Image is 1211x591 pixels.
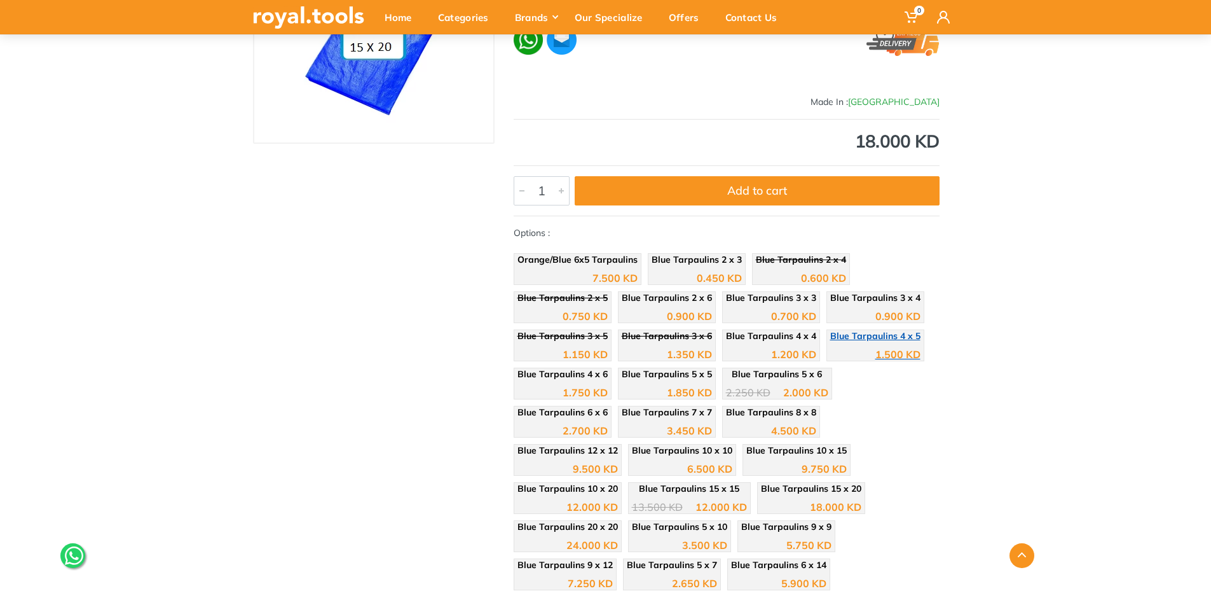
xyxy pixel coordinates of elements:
a: Blue Tarpaulins 3 x 3 0.700 KD [722,291,820,323]
a: Blue Tarpaulins 9 x 12 7.250 KD [514,559,617,590]
div: Made In : [514,95,940,109]
span: Blue Tarpaulins 4 x 6 [517,368,608,380]
a: Blue Tarpaulins 6 x 6 2.700 KD [514,406,612,438]
div: 2.650 KD [672,578,717,588]
span: Blue Tarpaulins 2 x 4 [756,254,846,265]
span: Blue Tarpaulins 10 x 10 [632,445,732,456]
div: 1.350 KD [667,349,712,359]
img: wa.webp [514,25,543,54]
span: Blue Tarpaulins 3 x 6 [622,330,712,342]
img: express.png [866,24,939,56]
div: Offers [660,4,716,31]
a: Blue Tarpaulins 12 x 12 9.500 KD [514,444,622,476]
div: 1.850 KD [667,387,712,398]
span: Blue Tarpaulins 20 x 20 [517,521,618,532]
div: 5.900 KD [781,578,826,588]
div: Categories [429,4,506,31]
span: Blue Tarpaulins 8 x 8 [726,407,816,418]
div: Our Specialize [566,4,660,31]
div: 5.750 KD [786,540,831,550]
span: Orange/Blue 6x5 Tarpaulins [517,254,638,265]
a: Blue Tarpaulins 7 x 7 3.450 KD [618,406,716,438]
div: 3.500 KD [682,540,727,550]
a: Blue Tarpaulins 10 x 15 9.750 KD [742,444,851,476]
span: Blue Tarpaulins 3 x 5 [517,330,608,342]
span: 0 [914,6,924,15]
div: 12.000 KD [566,502,618,512]
a: Blue Tarpaulins 4 x 6 1.750 KD [514,368,612,400]
a: Blue Tarpaulins 5 x 6 2.250 KD 2.000 KD [722,368,832,400]
a: Blue Tarpaulins 6 x 14 5.900 KD [727,559,830,590]
span: Blue Tarpaulins 12 x 12 [517,445,618,456]
div: 1.750 KD [563,387,608,398]
button: Add to cart [575,176,940,205]
span: Blue Tarpaulins 2 x 6 [622,292,712,303]
span: Blue Tarpaulins 15 x 20 [761,483,861,494]
span: Blue Tarpaulins 10 x 15 [746,445,847,456]
img: ma.webp [545,24,578,56]
span: Blue Tarpaulins 5 x 10 [632,521,727,532]
div: 4.500 KD [771,426,816,436]
span: Blue Tarpaulins 4 x 4 [726,330,816,342]
a: Blue Tarpaulins 10 x 10 6.500 KD [628,444,736,476]
a: Blue Tarpaulins 3 x 5 1.150 KD [514,330,612,361]
div: 18.000 KD [514,132,940,150]
div: 0.450 KD [697,273,742,283]
div: 18.000 KD [810,502,861,512]
div: 2.700 KD [563,426,608,436]
a: Blue Tarpaulins 20 x 20 24.000 KD [514,520,622,552]
span: Blue Tarpaulins 3 x 4 [830,292,920,303]
a: Blue Tarpaulins 4 x 4 1.200 KD [722,330,820,361]
a: Blue Tarpaulins 15 x 20 18.000 KD [757,482,865,514]
div: 12.000 KD [695,502,747,512]
a: Blue Tarpaulins 3 x 4 0.900 KD [826,291,924,323]
div: 3.450 KD [667,426,712,436]
div: 7.500 KD [592,273,638,283]
a: Blue Tarpaulins 4 x 5 1.500 KD [826,330,924,361]
span: Blue Tarpaulins 10 x 20 [517,483,618,494]
a: Blue Tarpaulins 9 x 9 5.750 KD [737,520,835,552]
a: Blue Tarpaulins 2 x 3 0.450 KD [648,253,746,285]
div: 6.500 KD [687,464,732,474]
span: Blue Tarpaulins 6 x 6 [517,407,608,418]
div: 0.600 KD [801,273,846,283]
a: Blue Tarpaulins 2 x 4 0.600 KD [752,253,850,285]
div: 9.750 KD [802,464,847,474]
a: Blue Tarpaulins 5 x 10 3.500 KD [628,520,731,552]
a: Blue Tarpaulins 8 x 8 4.500 KD [722,406,820,438]
div: Contact Us [716,4,795,31]
div: 24.000 KD [566,540,618,550]
div: 1.500 KD [875,349,920,359]
div: 1.200 KD [771,349,816,359]
div: 7.250 KD [568,578,613,588]
span: Blue Tarpaulins 15 x 15 [639,483,739,494]
span: Blue Tarpaulins 2 x 5 [517,292,608,303]
img: royal.tools Logo [253,6,364,29]
img: Undefined [901,64,940,95]
div: 0.900 KD [667,311,712,321]
div: 0.900 KD [875,311,920,321]
div: 2.250 KD [726,387,770,398]
a: Blue Tarpaulins 10 x 20 12.000 KD [514,482,622,514]
span: [GEOGRAPHIC_DATA] [848,96,940,108]
a: Blue Tarpaulins 5 x 5 1.850 KD [618,368,716,400]
span: Blue Tarpaulins 3 x 3 [726,292,816,303]
div: 2.000 KD [783,387,828,398]
div: 0.750 KD [563,311,608,321]
span: Blue Tarpaulins 7 x 7 [622,407,712,418]
div: Brands [506,4,566,31]
span: Blue Tarpaulins 2 x 3 [652,254,742,265]
span: Blue Tarpaulins 9 x 9 [741,521,831,532]
div: 9.500 KD [573,464,618,474]
a: Blue Tarpaulins 2 x 5 0.750 KD [514,291,612,323]
div: 13.500 KD [632,502,683,512]
div: 0.700 KD [771,311,816,321]
span: Blue Tarpaulins 5 x 5 [622,368,712,380]
div: Home [376,4,429,31]
a: Blue Tarpaulins 2 x 6 0.900 KD [618,291,716,323]
a: Blue Tarpaulins 3 x 6 1.350 KD [618,330,716,361]
div: 1.150 KD [563,349,608,359]
a: Orange/Blue 6x5 Tarpaulins 7.500 KD [514,253,641,285]
a: Blue Tarpaulins 15 x 15 13.500 KD 12.000 KD [628,482,751,514]
span: Blue Tarpaulins 5 x 6 [732,368,822,380]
